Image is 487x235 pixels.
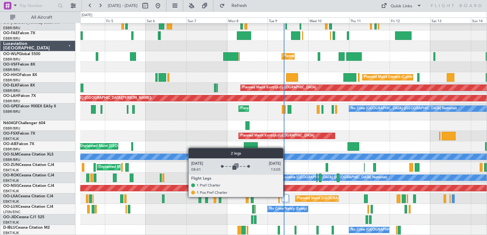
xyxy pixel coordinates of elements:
[3,153,18,156] span: OO-SLM
[3,52,40,56] a: OO-WLPGlobal 5500
[3,178,19,183] a: EBKT/KJK
[3,184,54,188] a: OO-NSGCessna Citation CJ4
[3,31,35,35] a: OO-FAEFalcon 7X
[3,205,53,209] a: OO-LUXCessna Citation CJ4
[19,1,56,10] input: Trip Number
[3,215,16,219] span: OO-JID
[81,13,92,18] div: [DATE]
[3,157,20,162] a: EBBR/BRU
[3,84,17,87] span: OO-ELK
[349,17,390,23] div: Thu 11
[3,99,20,104] a: EBBR/BRU
[3,163,19,167] span: OO-ZUN
[3,215,44,219] a: OO-JIDCessna CJ1 525
[186,17,227,23] div: Sun 7
[227,17,268,23] div: Mon 8
[3,142,34,146] a: OO-AIEFalcon 7X
[3,147,20,152] a: EBBR/BRU
[3,109,20,114] a: EBBR/BRU
[3,194,53,198] a: OO-LXACessna Citation CJ4
[3,126,20,131] a: EBBR/BRU
[3,26,20,30] a: EBBR/BRU
[3,52,19,56] span: OO-WLP
[390,17,430,23] div: Fri 12
[3,121,18,125] span: N604GF
[364,73,416,82] div: Planned Maint Geneva (Cointrin)
[3,132,18,136] span: OO-FSX
[3,194,18,198] span: OO-LXA
[3,184,19,188] span: OO-NSG
[64,17,105,23] div: Thu 4
[3,121,45,125] a: N604GFChallenger 604
[3,174,54,177] a: OO-ROKCessna Citation CJ4
[308,17,349,23] div: Wed 10
[3,84,35,87] a: OO-ELKFalcon 8X
[3,78,20,83] a: EBBR/BRU
[269,173,387,182] div: A/C Unavailable [GEOGRAPHIC_DATA] ([GEOGRAPHIC_DATA] National)
[3,210,21,214] a: LFSN/ENC
[3,31,18,35] span: OO-FAE
[378,1,425,11] button: Quick Links
[3,94,36,98] a: OO-LAHFalcon 7X
[3,132,35,136] a: OO-FSXFalcon 7X
[351,225,457,235] div: No Crew [GEOGRAPHIC_DATA] ([GEOGRAPHIC_DATA] National)
[3,73,37,77] a: OO-HHOFalcon 8X
[3,36,20,41] a: EBBR/BRU
[3,153,54,156] a: OO-SLMCessna Citation XLS
[7,12,69,22] button: All Aircraft
[3,226,16,230] span: D-IBLU
[3,220,19,225] a: EBKT/KJK
[105,17,146,23] div: Fri 5
[391,3,412,10] div: Quick Links
[3,199,19,204] a: EBKT/KJK
[3,174,19,177] span: OO-ROK
[226,3,253,8] span: Refresh
[269,204,307,214] div: No Crew Nancy (Essey)
[80,142,199,151] div: Unplanned Maint [GEOGRAPHIC_DATA] ([GEOGRAPHIC_DATA] National)
[3,63,35,67] a: OO-VSFFalcon 8X
[430,17,471,23] div: Sat 13
[3,94,18,98] span: OO-LAH
[3,63,18,67] span: OO-VSF
[351,104,457,113] div: No Crew [GEOGRAPHIC_DATA] ([GEOGRAPHIC_DATA] National)
[3,163,54,167] a: OO-ZUNCessna Citation CJ4
[16,15,67,20] span: All Aircraft
[297,194,412,203] div: Planned Maint [GEOGRAPHIC_DATA] ([GEOGRAPHIC_DATA] National)
[3,88,20,93] a: EBBR/BRU
[3,168,19,173] a: EBKT/KJK
[3,57,20,62] a: EBBR/BRU
[108,3,138,9] span: [DATE] - [DATE]
[3,226,50,230] a: D-IBLUCessna Citation M2
[242,83,316,92] div: Planned Maint Kortrijk-[GEOGRAPHIC_DATA]
[3,73,20,77] span: OO-HHO
[146,17,186,23] div: Sat 6
[3,142,17,146] span: OO-AIE
[268,17,308,23] div: Tue 9
[3,105,56,108] a: OO-GPEFalcon 900EX EASy II
[3,205,18,209] span: OO-LUX
[283,52,316,61] div: Planned Maint Liege
[99,162,203,172] div: Unplanned Maint [GEOGRAPHIC_DATA] ([GEOGRAPHIC_DATA])
[240,104,355,113] div: Planned Maint [GEOGRAPHIC_DATA] ([GEOGRAPHIC_DATA] National)
[217,1,255,11] button: Refresh
[3,137,19,141] a: EBKT/KJK
[3,105,18,108] span: OO-GPE
[3,67,20,72] a: EBBR/BRU
[3,189,19,194] a: EBKT/KJK
[240,131,314,141] div: Planned Maint Kortrijk-[GEOGRAPHIC_DATA]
